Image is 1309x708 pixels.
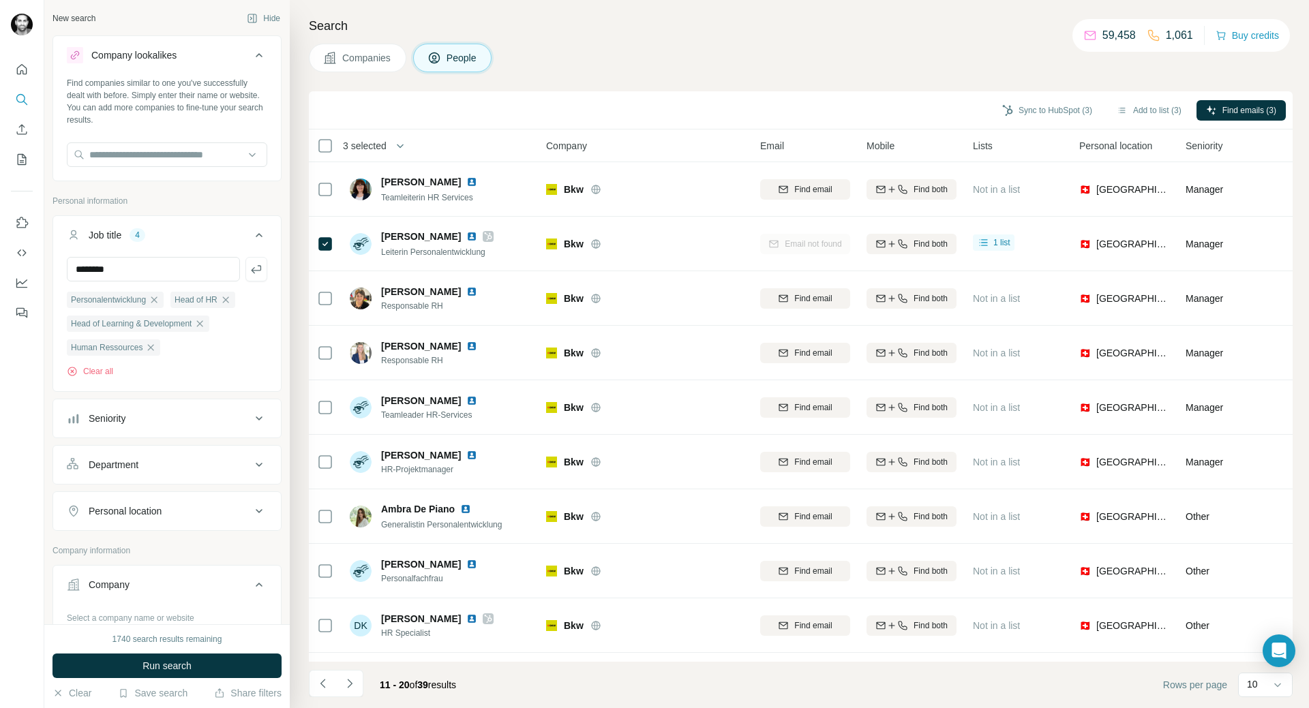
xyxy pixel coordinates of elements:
[1096,346,1169,360] span: [GEOGRAPHIC_DATA]
[52,686,91,700] button: Clear
[381,300,494,312] span: Responsable RH
[794,510,832,523] span: Find email
[973,184,1020,195] span: Not in a list
[760,452,850,472] button: Find email
[11,57,33,82] button: Quick start
[52,544,282,557] p: Company information
[53,39,281,77] button: Company lookalikes
[67,365,113,378] button: Clear all
[760,615,850,636] button: Find email
[1292,346,1306,360] span: HR
[11,147,33,172] button: My lists
[760,179,850,200] button: Find email
[546,293,557,304] img: Logo of Bkw
[350,397,372,418] img: Avatar
[1216,26,1279,45] button: Buy credits
[11,87,33,112] button: Search
[381,175,461,189] span: [PERSON_NAME]
[343,139,387,153] span: 3 selected
[973,293,1020,304] span: Not in a list
[546,348,557,358] img: Logo of Bkw
[466,559,477,570] img: LinkedIn logo
[466,231,477,242] img: LinkedIn logo
[350,451,372,473] img: Avatar
[350,342,372,364] img: Avatar
[867,288,957,309] button: Find both
[1292,401,1306,414] span: HR
[564,619,584,632] span: Bkw
[760,561,850,581] button: Find email
[1186,293,1223,304] span: Manager
[466,450,477,461] img: LinkedIn logo
[914,456,948,468] span: Find both
[11,211,33,235] button: Use Surfe on LinkedIn
[67,77,267,126] div: Find companies similar to one you've successfully dealt with before. Simply enter their name or w...
[1096,455,1169,469] span: [GEOGRAPHIC_DATA]
[546,238,557,249] img: Logo of Bkw
[1079,183,1091,196] span: 🇨🇭
[350,506,372,527] img: Avatar
[237,8,290,29] button: Hide
[794,347,832,359] span: Find email
[564,237,584,251] span: Bkw
[1186,620,1209,631] span: Other
[175,294,217,306] span: Head of HR
[381,409,494,421] span: Teamleader HR-Services
[11,301,33,325] button: Feedback
[1292,237,1306,251] span: HR
[1186,139,1222,153] span: Seniority
[460,504,471,514] img: LinkedIn logo
[1222,104,1276,117] span: Find emails (3)
[53,219,281,257] button: Job title4
[89,412,125,425] div: Seniority
[794,565,832,577] span: Find email
[466,395,477,406] img: LinkedIn logo
[130,229,145,241] div: 4
[973,348,1020,358] span: Not in a list
[466,176,477,187] img: LinkedIn logo
[52,12,95,25] div: New search
[381,394,461,407] span: [PERSON_NAME]
[973,620,1020,631] span: Not in a list
[71,294,146,306] span: Personalentwicklung
[67,606,267,624] div: Select a company name or website
[1079,237,1091,251] span: 🇨🇭
[914,510,948,523] span: Find both
[381,354,494,367] span: Responsable RH
[1186,238,1223,249] span: Manager
[466,341,477,352] img: LinkedIn logo
[381,612,461,626] span: [PERSON_NAME]
[417,679,428,690] span: 39
[1096,183,1169,196] span: [GEOGRAPHIC_DATA]
[914,238,948,250] span: Find both
[794,292,832,305] span: Find email
[1079,292,1091,305] span: 🇨🇭
[1197,100,1286,121] button: Find emails (3)
[52,195,282,207] p: Personal information
[350,615,372,636] div: DK
[381,230,461,243] span: [PERSON_NAME]
[546,620,557,631] img: Logo of Bkw
[350,179,372,200] img: Avatar
[564,564,584,578] span: Bkw
[89,228,121,242] div: Job title
[52,653,282,678] button: Run search
[914,565,948,577] span: Find both
[309,670,336,697] button: Navigate to previous page
[760,139,784,153] span: Email
[1247,677,1258,691] p: 10
[973,566,1020,576] span: Not in a list
[142,659,192,673] span: Run search
[11,117,33,142] button: Enrich CSV
[564,183,584,196] span: Bkw
[381,520,502,529] span: Generalistin Personalentwicklung
[350,233,372,255] img: Avatar
[1079,619,1091,632] span: 🇨🇭
[1292,183,1306,196] span: HR
[914,619,948,632] span: Find both
[914,347,948,359] span: Find both
[381,502,455,516] span: Ambra De Piano
[1166,27,1193,44] p: 1,061
[794,183,832,196] span: Find email
[973,511,1020,522] span: Not in a list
